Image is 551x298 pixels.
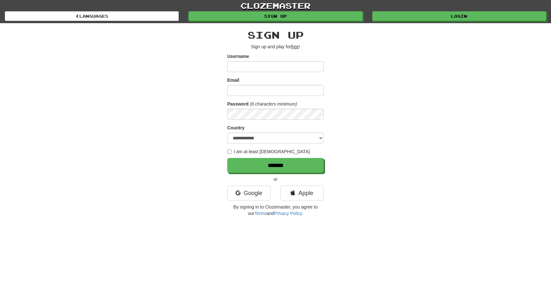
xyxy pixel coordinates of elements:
a: Terms [254,211,266,216]
input: I am at least [DEMOGRAPHIC_DATA] [227,150,231,154]
a: Privacy Policy [274,211,302,216]
a: Google [227,186,271,200]
p: Sign up and play for ! [227,43,324,50]
a: Apple [280,186,324,200]
label: Country [227,125,245,131]
a: Sign up [188,11,362,21]
a: Login [372,11,546,21]
label: Username [227,53,249,60]
a: Languages [5,11,179,21]
h2: Sign up [227,30,324,40]
u: free [291,44,299,49]
p: By signing in to Clozemaster, you agree to our and . [227,204,324,217]
em: (6 characters minimum) [250,101,297,107]
label: Email [227,77,239,83]
label: Password [227,101,248,107]
label: I am at least [DEMOGRAPHIC_DATA] [227,148,310,155]
p: or [227,176,324,182]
